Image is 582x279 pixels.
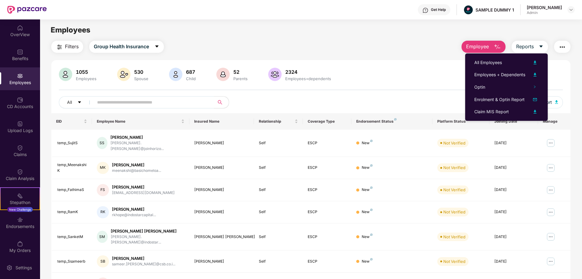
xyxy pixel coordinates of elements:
[362,259,373,264] div: New
[259,165,298,171] div: Self
[92,113,189,130] th: Employee Name
[89,41,164,53] button: Group Health Insurancecaret-down
[474,84,485,90] span: Optin
[370,164,373,167] img: svg+xml;base64,PHN2ZyB4bWxucz0iaHR0cDovL3d3dy53My5vcmcvMjAwMC9zdmciIHdpZHRoPSI4IiBoZWlnaHQ9IjgiIH...
[97,231,108,243] div: SM
[232,69,249,75] div: 52
[268,68,282,81] img: svg+xml;base64,PHN2ZyB4bWxucz0iaHR0cDovL3d3dy53My5vcmcvMjAwMC9zdmciIHhtbG5zOnhsaW5rPSJodHRwOi8vd3...
[194,209,249,215] div: [PERSON_NAME]
[6,265,12,271] img: svg+xml;base64,PHN2ZyBpZD0iU2V0dGluZy0yMHgyMCIgeG1sbnM9Imh0dHA6Ly93d3cudzMub3JnLzIwMDAvc3ZnIiB3aW...
[308,140,347,146] div: ESCP
[303,113,351,130] th: Coverage Type
[194,165,249,171] div: [PERSON_NAME]
[56,43,63,51] img: svg+xml;base64,PHN2ZyB4bWxucz0iaHR0cDovL3d3dy53My5vcmcvMjAwMC9zdmciIHdpZHRoPSIyNCIgaGVpZ2h0PSIyNC...
[362,234,373,240] div: New
[437,119,484,124] div: Platform Status
[133,69,150,75] div: 530
[14,265,34,271] div: Settings
[464,5,473,14] img: Pazcare_Alternative_logo-01-01.png
[474,71,525,78] div: Employees + Dependents
[356,119,428,124] div: Endorsement Status
[443,140,465,146] div: Not Verified
[494,140,533,146] div: [DATE]
[569,7,574,12] img: svg+xml;base64,PHN2ZyBpZD0iRHJvcGRvd24tMzJ4MzIiIHhtbG5zPSJodHRwOi8vd3d3LnczLm9yZy8yMDAwL3N2ZyIgd2...
[117,68,130,81] img: svg+xml;base64,PHN2ZyB4bWxucz0iaHR0cDovL3d3dy53My5vcmcvMjAwMC9zdmciIHhtbG5zOnhsaW5rPSJodHRwOi8vd3...
[110,134,184,140] div: [PERSON_NAME]
[531,59,539,66] img: svg+xml;base64,PHN2ZyB4bWxucz0iaHR0cDovL3d3dy53My5vcmcvMjAwMC9zdmciIHhtbG5zOnhsaW5rPSJodHRwOi8vd3...
[17,217,23,223] img: svg+xml;base64,PHN2ZyBpZD0iRW5kb3JzZW1lbnRzIiB4bWxucz0iaHR0cDovL3d3dy53My5vcmcvMjAwMC9zdmciIHdpZH...
[494,43,501,51] img: svg+xml;base64,PHN2ZyB4bWxucz0iaHR0cDovL3d3dy53My5vcmcvMjAwMC9zdmciIHhtbG5zOnhsaW5rPSJodHRwOi8vd3...
[7,207,33,212] div: New Challenge
[214,100,226,105] span: search
[539,44,543,49] span: caret-down
[57,140,87,146] div: temp_SujitS
[56,119,83,124] span: EID
[97,206,109,218] div: RK
[394,118,397,121] img: svg+xml;base64,PHN2ZyB4bWxucz0iaHR0cDovL3d3dy53My5vcmcvMjAwMC9zdmciIHdpZHRoPSI4IiBoZWlnaHQ9IjgiIH...
[259,140,298,146] div: Self
[474,108,509,115] div: Claim MIS Report
[527,5,562,10] div: [PERSON_NAME]
[112,168,161,174] div: meenakshi@basichomeloa...
[362,187,373,193] div: New
[546,138,556,148] img: manageButton
[112,190,175,196] div: [EMAIL_ADDRESS][DOMAIN_NAME]
[111,234,184,246] div: [PERSON_NAME].[PERSON_NAME]@indostar...
[443,209,465,215] div: Not Verified
[259,119,293,124] span: Relationship
[189,113,254,130] th: Insured Name
[110,140,184,152] div: [PERSON_NAME].[PERSON_NAME]@joinhorizo...
[531,108,539,115] img: svg+xml;base64,PHN2ZyB4bWxucz0iaHR0cDovL3d3dy53My5vcmcvMjAwMC9zdmciIHhtbG5zOnhsaW5rPSJodHRwOi8vd3...
[51,26,90,34] span: Employees
[216,68,230,81] img: svg+xml;base64,PHN2ZyB4bWxucz0iaHR0cDovL3d3dy53My5vcmcvMjAwMC9zdmciIHhtbG5zOnhsaW5rPSJodHRwOi8vd3...
[111,228,184,234] div: [PERSON_NAME] [PERSON_NAME]
[466,43,489,50] span: Employee
[17,121,23,127] img: svg+xml;base64,PHN2ZyBpZD0iVXBsb2FkX0xvZ3MiIGRhdGEtbmFtZT0iVXBsb2FkIExvZ3MiIHhtbG5zPSJodHRwOi8vd3...
[75,69,98,75] div: 1055
[185,76,197,81] div: Child
[527,10,562,15] div: Admin
[308,259,347,264] div: ESCP
[17,97,23,103] img: svg+xml;base64,PHN2ZyBpZD0iQ0RfQWNjb3VudHMiIGRhdGEtbmFtZT0iQ0QgQWNjb3VudHMiIHhtbG5zPSJodHRwOi8vd3...
[443,165,465,171] div: Not Verified
[17,73,23,79] img: svg+xml;base64,PHN2ZyBpZD0iRW1wbG95ZWVzIiB4bWxucz0iaHR0cDovL3d3dy53My5vcmcvMjAwMC9zdmciIHdpZHRoPS...
[57,209,87,215] div: temp_RamK
[57,234,87,240] div: temp_SanketM
[254,113,303,130] th: Relationship
[308,187,347,193] div: ESCP
[284,69,332,75] div: 2324
[59,68,72,81] img: svg+xml;base64,PHN2ZyB4bWxucz0iaHR0cDovL3d3dy53My5vcmcvMjAwMC9zdmciIHhtbG5zOnhsaW5rPSJodHRwOi8vd3...
[194,187,249,193] div: [PERSON_NAME]
[77,100,82,105] span: caret-down
[194,234,249,240] div: [PERSON_NAME] [PERSON_NAME]
[17,241,23,247] img: svg+xml;base64,PHN2ZyBpZD0iTXlfT3JkZXJzIiBkYXRhLW5hbWU9Ik15IE9yZGVycyIgeG1sbnM9Imh0dHA6Ly93d3cudz...
[133,76,150,81] div: Spouse
[422,7,428,13] img: svg+xml;base64,PHN2ZyBpZD0iSGVscC0zMngzMiIgeG1sbnM9Imh0dHA6Ly93d3cudzMub3JnLzIwMDAvc3ZnIiB3aWR0aD...
[516,43,534,50] span: Reports
[362,209,373,215] div: New
[259,187,298,193] div: Self
[555,100,558,104] img: svg+xml;base64,PHN2ZyB4bWxucz0iaHR0cDovL3d3dy53My5vcmcvMjAwMC9zdmciIHhtbG5zOnhsaW5rPSJodHRwOi8vd3...
[475,7,514,13] div: SAMPLE DUMMY 1
[259,259,298,264] div: Self
[169,68,182,81] img: svg+xml;base64,PHN2ZyB4bWxucz0iaHR0cDovL3d3dy53My5vcmcvMjAwMC9zdmciIHhtbG5zOnhsaW5rPSJodHRwOi8vd3...
[362,140,373,146] div: New
[494,209,533,215] div: [DATE]
[494,259,533,264] div: [DATE]
[474,59,502,66] div: All Employees
[7,6,47,14] img: New Pazcare Logo
[51,41,83,53] button: Filters
[559,43,566,51] img: svg+xml;base64,PHN2ZyB4bWxucz0iaHR0cDovL3d3dy53My5vcmcvMjAwMC9zdmciIHdpZHRoPSIyNCIgaGVpZ2h0PSIyNC...
[185,69,197,75] div: 687
[546,207,556,217] img: manageButton
[308,165,347,171] div: ESCP
[232,76,249,81] div: Parents
[67,99,72,106] span: All
[443,258,465,264] div: Not Verified
[546,185,556,195] img: manageButton
[214,96,229,108] button: search
[443,187,465,193] div: Not Verified
[51,113,92,130] th: EID
[1,199,39,206] div: Stepathon
[546,257,556,266] img: manageButton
